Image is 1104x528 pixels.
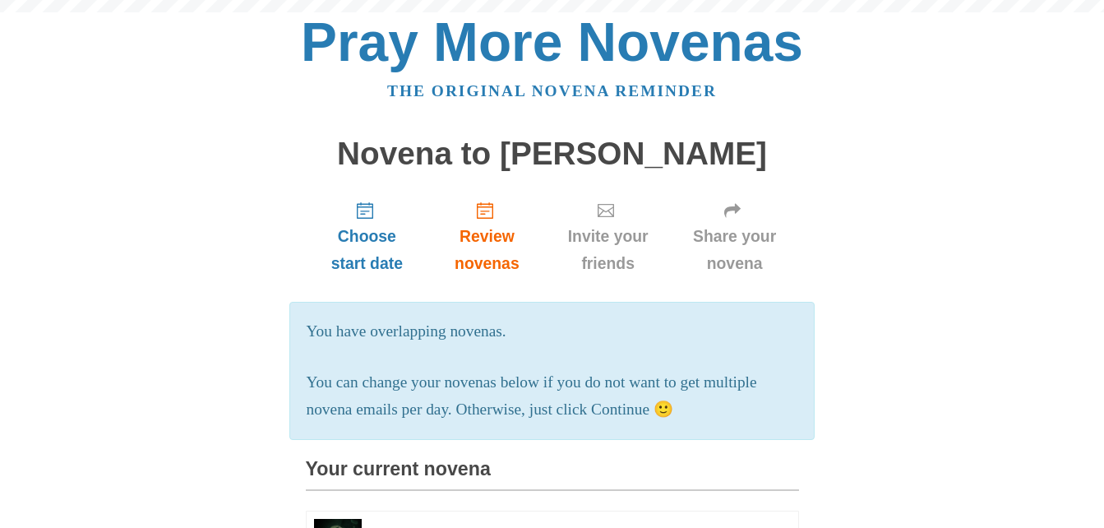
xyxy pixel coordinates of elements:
p: You have overlapping novenas. [307,318,798,345]
a: Share your novena [671,188,799,285]
p: You can change your novenas below if you do not want to get multiple novena emails per day. Other... [307,369,798,424]
span: Share your novena [687,223,783,277]
a: Invite your friends [546,188,671,285]
h3: Your current novena [306,459,799,491]
span: Review novenas [445,223,529,277]
a: Review novenas [428,188,545,285]
span: Invite your friends [562,223,654,277]
a: The original novena reminder [387,82,717,100]
a: Pray More Novenas [301,12,803,72]
a: Choose start date [306,188,429,285]
span: Choose start date [322,223,413,277]
h1: Novena to [PERSON_NAME] [306,137,799,172]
